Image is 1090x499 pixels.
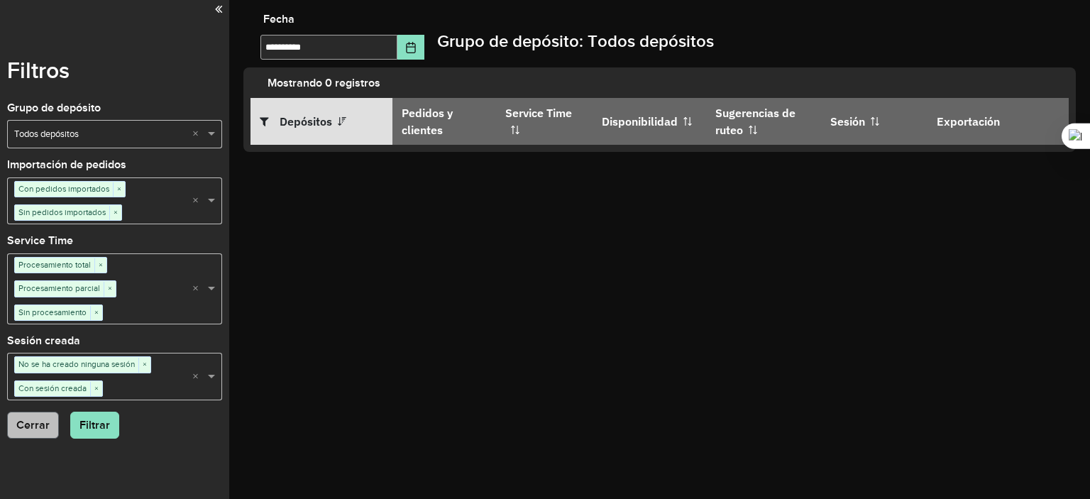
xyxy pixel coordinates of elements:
th: Sugerencias de ruteo [705,98,820,145]
th: Depósitos [251,98,392,145]
span: × [138,358,150,372]
span: × [90,306,102,320]
span: × [104,282,116,296]
label: Grupo de depósito [7,99,101,116]
button: Filtrar [70,412,119,439]
i: Abrir/fechar filtros [260,116,280,127]
span: No se ha creado ninguna sesión [15,357,138,371]
label: Service Time [7,232,73,249]
button: Cerrar [7,412,59,439]
span: Con sesión creada [15,381,90,395]
span: Sin pedidos importados [15,205,109,219]
span: Clear all [192,282,204,297]
label: Importación de pedidos [7,156,126,173]
span: × [109,206,121,220]
span: × [90,382,102,396]
span: Procesamiento total [15,258,94,272]
span: Clear all [192,370,204,385]
th: Exportación [927,98,1069,145]
span: Sin procesamiento [15,305,90,319]
th: Sesión [820,98,927,145]
label: Grupo de depósito: Todos depósitos [437,28,714,54]
span: Procesamiento parcial [15,281,104,295]
th: Pedidos y clientes [392,98,496,145]
label: Sesión creada [7,332,80,349]
th: Service Time [495,98,592,145]
th: Disponibilidad [592,98,705,145]
span: Clear all [192,194,204,209]
span: × [94,258,106,273]
label: Filtros [7,53,70,87]
span: Clear all [192,127,204,142]
button: Choose Date [397,35,424,60]
label: Fecha [263,11,294,28]
span: × [113,182,125,197]
span: Con pedidos importados [15,182,113,196]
